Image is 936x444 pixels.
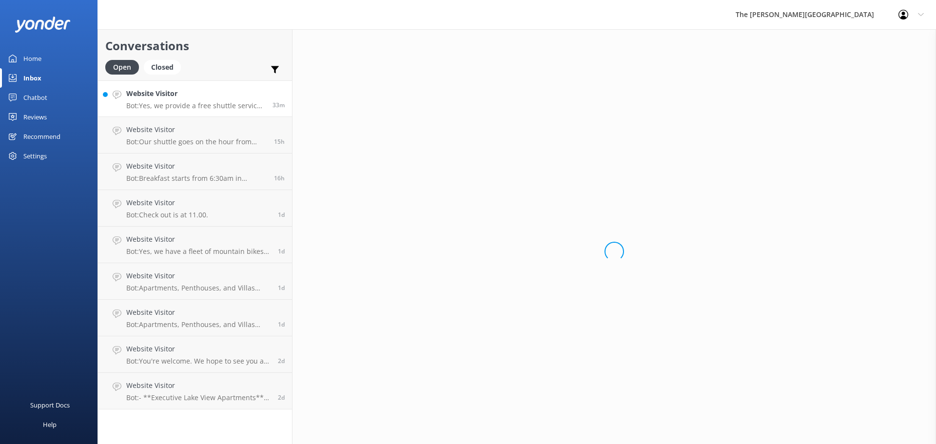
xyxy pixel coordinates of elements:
div: Help [43,415,57,434]
p: Bot: Yes, we have a fleet of mountain bikes available for rent, perfect for exploring [GEOGRAPHIC... [126,247,271,256]
a: Website VisitorBot:Breakfast starts from 6:30am in Summer and Spring and from 7:00am in Autumn an... [98,154,292,190]
span: Sep 04 2025 01:34am (UTC +12:00) Pacific/Auckland [278,357,285,365]
p: Bot: Yes, we provide a free shuttle service to town. It departs on the hour from 8:00am and retur... [126,101,265,110]
h4: Website Visitor [126,124,267,135]
span: Sep 04 2025 04:13pm (UTC +12:00) Pacific/Auckland [278,284,285,292]
div: Inbox [23,68,41,88]
a: Website VisitorBot:Apartments, Penthouses, and Villas have washing machines and dryers. Additiona... [98,263,292,300]
div: Chatbot [23,88,47,107]
div: Support Docs [30,395,70,415]
p: Bot: Apartments, Penthouses, and Villas have washing machines and dryers. Additionally, there is ... [126,284,271,292]
span: Sep 05 2025 11:06am (UTC +12:00) Pacific/Auckland [278,247,285,255]
div: Settings [23,146,47,166]
h4: Website Visitor [126,234,271,245]
p: Bot: Our shuttle goes on the hour from 8:00am, returning at 15 minutes past the hour until 10:15p... [126,137,267,146]
div: Open [105,60,139,75]
img: yonder-white-logo.png [15,17,71,33]
h4: Website Visitor [126,307,271,318]
div: Reviews [23,107,47,127]
a: Website VisitorBot:Apartments, Penthouses, and Villas have washing machines and dryers. There is ... [98,300,292,336]
a: Website VisitorBot:Yes, we provide a free shuttle service to town. It departs on the hour from 8:... [98,80,292,117]
span: Sep 04 2025 03:52pm (UTC +12:00) Pacific/Auckland [278,320,285,328]
p: Bot: Apartments, Penthouses, and Villas have washing machines and dryers. There is also a public ... [126,320,271,329]
h4: Website Visitor [126,161,267,172]
h4: Website Visitor [126,344,271,354]
a: Website VisitorBot:- **Executive Lake View Apartments**: These apartments offer luxurious ameniti... [98,373,292,409]
span: Sep 05 2025 10:38pm (UTC +12:00) Pacific/Auckland [274,174,285,182]
h2: Conversations [105,37,285,55]
div: Home [23,49,41,68]
span: Sep 06 2025 02:49pm (UTC +12:00) Pacific/Auckland [273,101,285,109]
a: Closed [144,61,186,72]
a: Website VisitorBot:You're welcome. We hope to see you at The [PERSON_NAME][GEOGRAPHIC_DATA] soon!2d [98,336,292,373]
p: Bot: - **Executive Lake View Apartments**: These apartments offer luxurious amenities such as spa... [126,393,271,402]
p: Bot: You're welcome. We hope to see you at The [PERSON_NAME][GEOGRAPHIC_DATA] soon! [126,357,271,366]
div: Recommend [23,127,60,146]
a: Website VisitorBot:Yes, we have a fleet of mountain bikes available for rent, perfect for explori... [98,227,292,263]
h4: Website Visitor [126,380,271,391]
h4: Website Visitor [126,270,271,281]
span: Sep 03 2025 10:08pm (UTC +12:00) Pacific/Auckland [278,393,285,402]
span: Sep 05 2025 02:49pm (UTC +12:00) Pacific/Auckland [278,211,285,219]
h4: Website Visitor [126,197,208,208]
div: Closed [144,60,181,75]
p: Bot: Check out is at 11.00. [126,211,208,219]
a: Open [105,61,144,72]
h4: Website Visitor [126,88,265,99]
a: Website VisitorBot:Check out is at 11.00.1d [98,190,292,227]
p: Bot: Breakfast starts from 6:30am in Summer and Spring and from 7:00am in Autumn and Winter. [126,174,267,183]
span: Sep 05 2025 11:59pm (UTC +12:00) Pacific/Auckland [274,137,285,146]
a: Website VisitorBot:Our shuttle goes on the hour from 8:00am, returning at 15 minutes past the hou... [98,117,292,154]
